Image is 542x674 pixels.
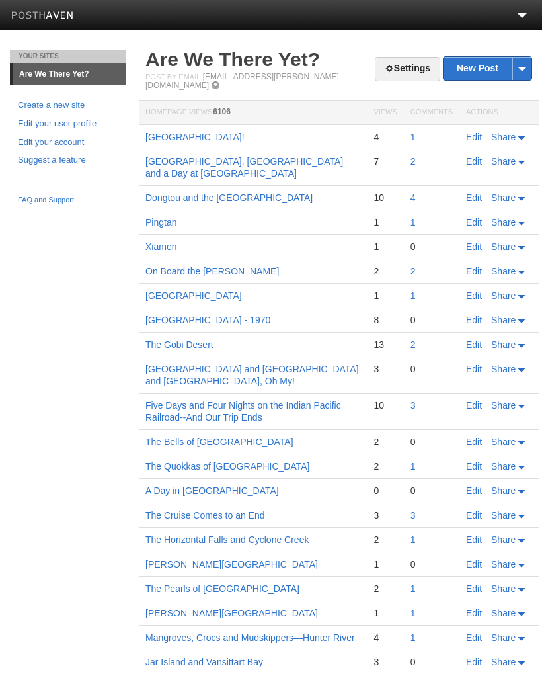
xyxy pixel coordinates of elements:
a: Edit your user profile [18,117,118,131]
a: Xiamen [145,241,176,252]
a: The Horizontal Falls and Cyclone Creek [145,534,309,545]
span: Share [491,632,516,643]
a: Edit [466,437,482,447]
a: The Pearls of [GEOGRAPHIC_DATA] [145,583,299,594]
div: 2 [373,265,397,277]
a: Settings [375,57,440,81]
div: 4 [373,131,397,143]
span: Share [491,583,516,594]
a: Mangroves, Crocs and Mudskippers—Hunter River [145,632,355,643]
th: Homepage Views [139,101,367,125]
a: Edit [466,510,482,521]
div: 2 [373,436,397,448]
div: 0 [410,241,453,253]
a: Pingtan [145,217,176,228]
a: 1 [410,461,416,472]
a: FAQ and Support [18,194,118,206]
div: 13 [373,339,397,351]
div: 1 [373,558,397,570]
span: Share [491,364,516,374]
span: Share [491,192,516,203]
div: 0 [410,485,453,497]
div: 2 [373,583,397,595]
span: Share [491,485,516,496]
a: Edit your account [18,136,118,149]
div: 1 [373,241,397,253]
span: Share [491,339,516,350]
a: 1 [410,290,416,301]
a: Edit [466,241,482,252]
a: Edit [466,632,482,643]
a: The Quokkas of [GEOGRAPHIC_DATA] [145,461,309,472]
th: Comments [404,101,459,125]
a: Edit [466,217,482,228]
a: A Day in [GEOGRAPHIC_DATA] [145,485,279,496]
div: 3 [373,363,397,375]
a: Edit [466,156,482,167]
a: The Gobi Desert [145,339,213,350]
a: 1 [410,534,416,545]
a: [GEOGRAPHIC_DATA] [145,290,242,301]
img: Posthaven-bar [11,11,74,21]
a: Edit [466,400,482,411]
div: 2 [373,460,397,472]
span: Share [491,266,516,276]
div: 8 [373,314,397,326]
a: Are We There Yet? [145,48,320,70]
div: 1 [373,290,397,302]
a: 4 [410,192,416,203]
span: Share [491,461,516,472]
span: Share [491,534,516,545]
div: 0 [373,485,397,497]
a: 1 [410,632,416,643]
span: Share [491,657,516,667]
div: 0 [410,436,453,448]
a: Edit [466,608,482,618]
a: 1 [410,217,416,228]
a: 2 [410,266,416,276]
a: Edit [466,461,482,472]
a: Edit [466,485,482,496]
span: Share [491,241,516,252]
span: Share [491,290,516,301]
span: Share [491,608,516,618]
a: [GEOGRAPHIC_DATA] - 1970 [145,315,270,325]
a: Create a new site [18,99,118,112]
div: 1 [373,607,397,619]
div: 0 [410,314,453,326]
a: 1 [410,132,416,142]
a: Edit [466,192,482,203]
a: 2 [410,156,416,167]
a: Edit [466,559,482,569]
a: The Cruise Comes to an End [145,510,265,521]
a: 3 [410,400,416,411]
span: Share [491,559,516,569]
a: The Bells of [GEOGRAPHIC_DATA] [145,437,293,447]
th: Views [367,101,403,125]
span: Post by Email [145,73,200,81]
a: Edit [466,534,482,545]
div: 10 [373,400,397,411]
a: New Post [444,57,531,80]
a: Edit [466,266,482,276]
span: Share [491,132,516,142]
a: [GEOGRAPHIC_DATA], [GEOGRAPHIC_DATA] and a Day at [GEOGRAPHIC_DATA] [145,156,343,179]
a: Edit [466,132,482,142]
a: On Board the [PERSON_NAME] [145,266,279,276]
a: Dongtou and the [GEOGRAPHIC_DATA] [145,192,313,203]
div: 3 [373,509,397,521]
div: 2 [373,534,397,546]
a: Jar Island and Vansittart Bay [145,657,263,667]
a: [GEOGRAPHIC_DATA] and [GEOGRAPHIC_DATA] and [GEOGRAPHIC_DATA], Oh My! [145,364,359,386]
a: [PERSON_NAME][GEOGRAPHIC_DATA] [145,559,318,569]
a: 3 [410,510,416,521]
a: Edit [466,339,482,350]
li: Your Sites [10,50,126,63]
a: Five Days and Four Nights on the Indian Pacific Railroad--And Our Trip Ends [145,400,341,423]
span: 6106 [213,107,231,116]
div: 1 [373,216,397,228]
span: Share [491,217,516,228]
a: [EMAIL_ADDRESS][PERSON_NAME][DOMAIN_NAME] [145,72,339,90]
div: 10 [373,192,397,204]
th: Actions [459,101,539,125]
